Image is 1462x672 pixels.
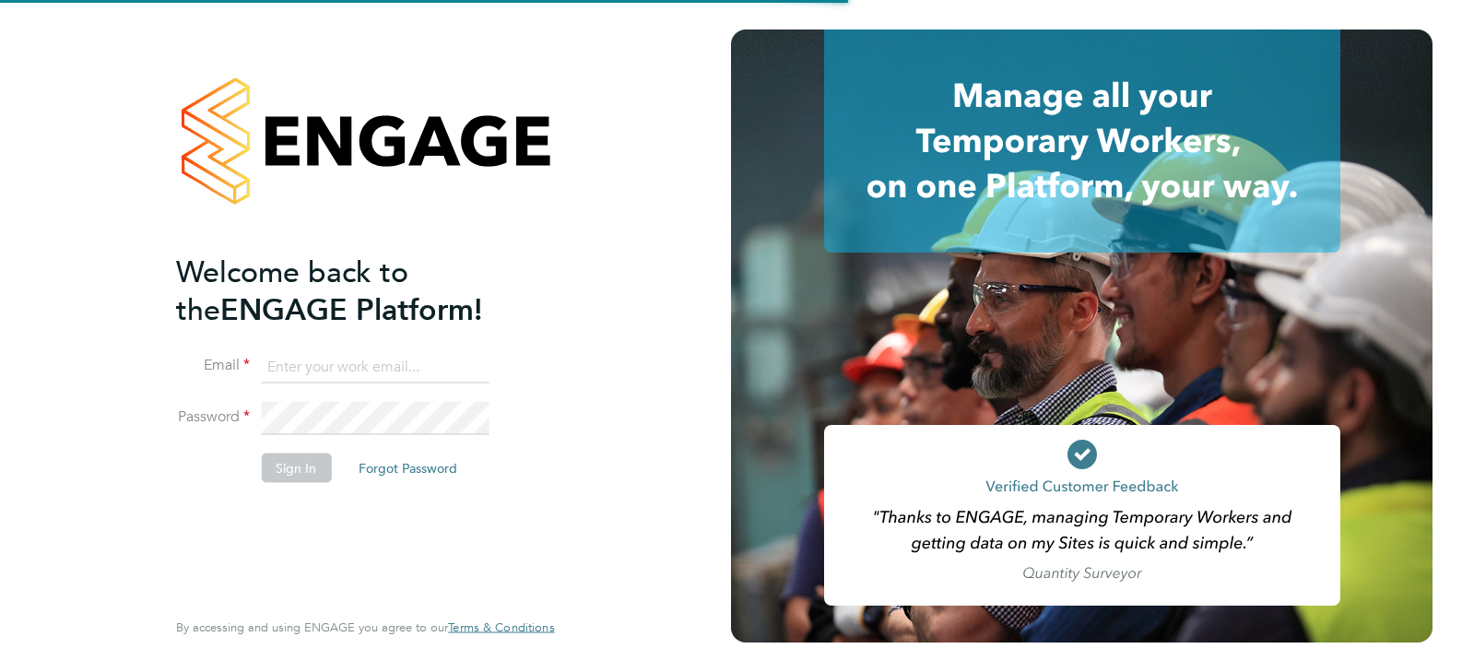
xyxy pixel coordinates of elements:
[176,619,554,635] span: By accessing and using ENGAGE you agree to our
[176,356,250,375] label: Email
[176,253,536,328] h2: ENGAGE Platform!
[261,454,331,483] button: Sign In
[344,454,472,483] button: Forgot Password
[176,253,408,327] span: Welcome back to the
[448,619,554,635] span: Terms & Conditions
[261,350,489,383] input: Enter your work email...
[176,407,250,427] label: Password
[448,620,554,635] a: Terms & Conditions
